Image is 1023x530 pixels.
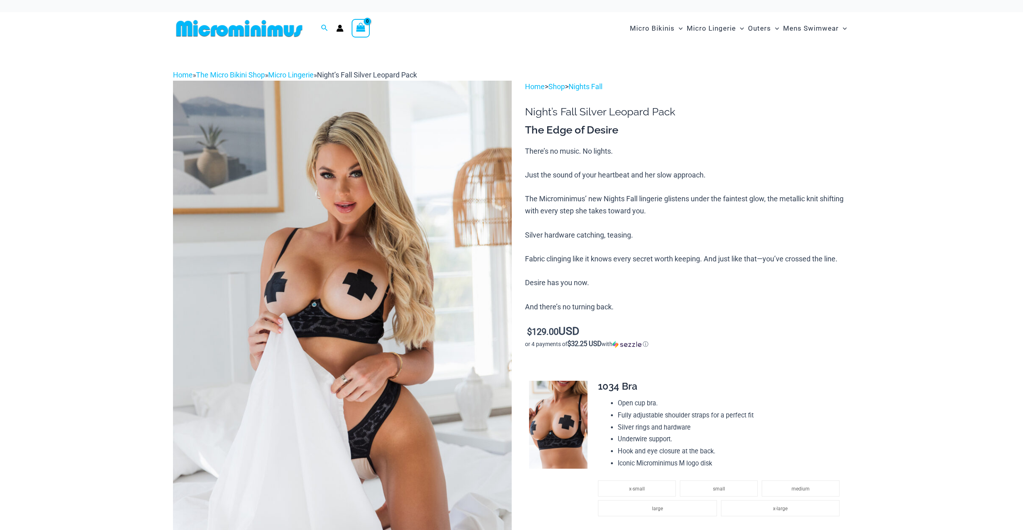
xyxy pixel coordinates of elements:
a: Account icon link [336,25,344,32]
img: Nights Fall Silver Leopard 1036 Bra [529,381,588,469]
span: x-large [773,506,788,511]
a: Micro LingerieMenu ToggleMenu Toggle [685,16,746,41]
h3: The Edge of Desire [525,123,850,137]
span: Outers [748,18,771,39]
a: Home [173,71,193,79]
li: Underwire support. [618,433,844,445]
a: Micro Lingerie [268,71,314,79]
span: $32.25 USD [567,340,602,348]
a: Home [525,82,545,91]
li: large [598,500,717,516]
span: Menu Toggle [839,18,847,39]
span: medium [792,486,810,492]
span: Menu Toggle [771,18,779,39]
p: > > [525,81,850,93]
a: OutersMenu ToggleMenu Toggle [746,16,781,41]
span: x-small [629,486,645,492]
img: Sezzle [613,341,642,348]
span: Night’s Fall Silver Leopard Pack [317,71,417,79]
span: $ [527,327,532,337]
div: or 4 payments of$32.25 USDwithSezzle Click to learn more about Sezzle [525,340,850,348]
a: Mens SwimwearMenu ToggleMenu Toggle [781,16,849,41]
bdi: 129.00 [527,327,558,337]
nav: Site Navigation [627,15,850,42]
span: 1034 Bra [598,380,638,392]
span: large [652,506,663,511]
span: Micro Lingerie [687,18,736,39]
h1: Night’s Fall Silver Leopard Pack [525,106,850,118]
img: MM SHOP LOGO FLAT [173,19,306,38]
a: Shop [548,82,565,91]
a: Micro BikinisMenu ToggleMenu Toggle [628,16,685,41]
span: Menu Toggle [675,18,683,39]
a: View Shopping Cart, empty [352,19,370,38]
li: Hook and eye closure at the back. [618,445,844,457]
span: Mens Swimwear [783,18,839,39]
p: USD [525,326,850,338]
li: medium [762,480,840,497]
span: » » » [173,71,417,79]
a: Nights Fall [569,82,602,91]
div: or 4 payments of with [525,340,850,348]
a: The Micro Bikini Shop [196,71,265,79]
li: Silver rings and hardware [618,421,844,434]
li: Iconic Microminimus M logo disk [618,457,844,469]
p: There’s no music. No lights. Just the sound of your heartbeat and her slow approach. The Micromin... [525,145,850,313]
li: Fully adjustable shoulder straps for a perfect fit [618,409,844,421]
li: x-large [721,500,840,516]
span: Micro Bikinis [630,18,675,39]
span: small [713,486,725,492]
li: x-small [598,480,676,497]
a: Search icon link [321,23,328,33]
li: Open cup bra. [618,397,844,409]
span: Menu Toggle [736,18,744,39]
li: small [680,480,758,497]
